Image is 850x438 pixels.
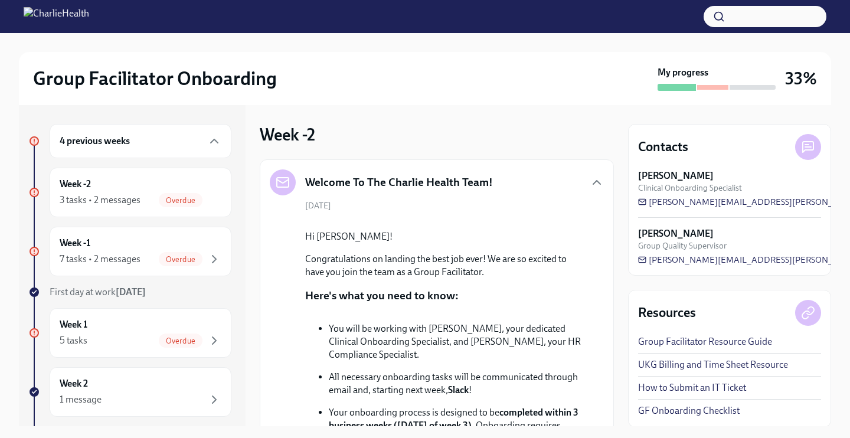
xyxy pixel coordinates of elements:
[329,371,585,397] p: All necessary onboarding tasks will be communicated through email and, starting next week, !
[159,196,202,205] span: Overdue
[638,381,746,394] a: How to Submit an IT Ticket
[305,230,585,243] p: Hi [PERSON_NAME]!
[159,255,202,264] span: Overdue
[638,182,742,194] span: Clinical Onboarding Specialist
[28,286,231,299] a: First day at work[DATE]
[33,67,277,90] h2: Group Facilitator Onboarding
[638,304,696,322] h4: Resources
[116,286,146,298] strong: [DATE]
[60,393,102,406] div: 1 message
[28,367,231,417] a: Week 21 message
[305,288,459,303] p: Here's what you need to know:
[658,66,708,79] strong: My progress
[60,253,140,266] div: 7 tasks • 2 messages
[60,178,91,191] h6: Week -2
[60,318,87,331] h6: Week 1
[260,124,315,145] h3: Week -2
[638,227,714,240] strong: [PERSON_NAME]
[50,286,146,298] span: First day at work
[638,335,772,348] a: Group Facilitator Resource Guide
[28,308,231,358] a: Week 15 tasksOverdue
[638,138,688,156] h4: Contacts
[305,175,493,190] h5: Welcome To The Charlie Health Team!
[638,404,740,417] a: GF Onboarding Checklist
[60,377,88,390] h6: Week 2
[60,135,130,148] h6: 4 previous weeks
[448,384,469,395] strong: Slack
[60,334,87,347] div: 5 tasks
[28,227,231,276] a: Week -17 tasks • 2 messagesOverdue
[60,237,90,250] h6: Week -1
[638,240,727,251] span: Group Quality Supervisor
[638,169,714,182] strong: [PERSON_NAME]
[305,253,585,279] p: Congratulations on landing the best job ever! We are so excited to have you join the team as a Gr...
[305,200,331,211] span: [DATE]
[329,322,585,361] p: You will be working with [PERSON_NAME], your dedicated Clinical Onboarding Specialist, and [PERSO...
[785,68,817,89] h3: 33%
[60,194,140,207] div: 3 tasks • 2 messages
[159,336,202,345] span: Overdue
[28,168,231,217] a: Week -23 tasks • 2 messagesOverdue
[50,124,231,158] div: 4 previous weeks
[24,7,89,26] img: CharlieHealth
[638,358,788,371] a: UKG Billing and Time Sheet Resource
